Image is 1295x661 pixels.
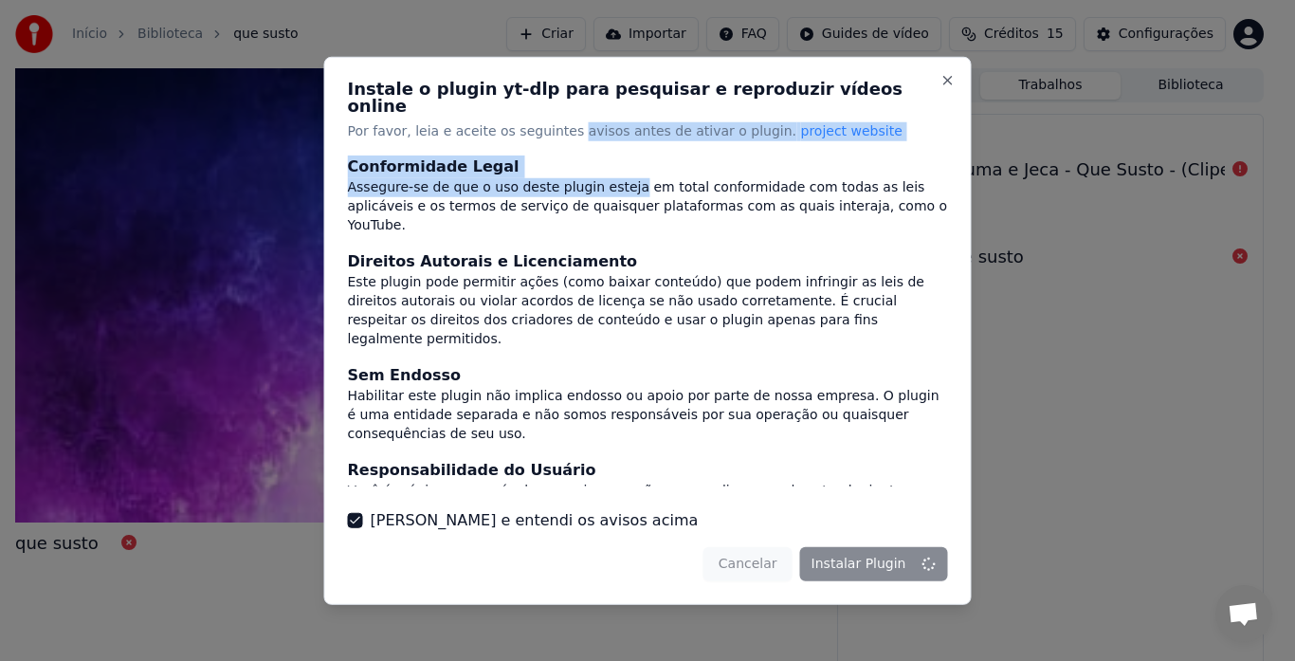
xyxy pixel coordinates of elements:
div: Direitos Autorais e Licenciamento [348,250,948,273]
div: Conformidade Legal [348,156,948,178]
div: Assegure-se de que o uso deste plugin esteja em total conformidade com todas as leis aplicáveis e... [348,178,948,235]
div: Sem Endosso [348,364,948,387]
span: project website [801,122,903,138]
label: [PERSON_NAME] e entendi os avisos acima [371,509,699,532]
p: Por favor, leia e aceite os seguintes avisos antes de ativar o plugin. [348,121,948,140]
div: Habilitar este plugin não implica endosso ou apoio por parte de nossa empresa. O plugin é uma ent... [348,387,948,444]
div: Este plugin pode permitir ações (como baixar conteúdo) que podem infringir as leis de direitos au... [348,273,948,349]
h2: Instale o plugin yt-dlp para pesquisar e reproduzir vídeos online [348,80,948,114]
div: Responsabilidade do Usuário [348,459,948,482]
div: Você é o único responsável por quaisquer ações que realizar usando este plugin. Isso inclui quais... [348,482,948,539]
